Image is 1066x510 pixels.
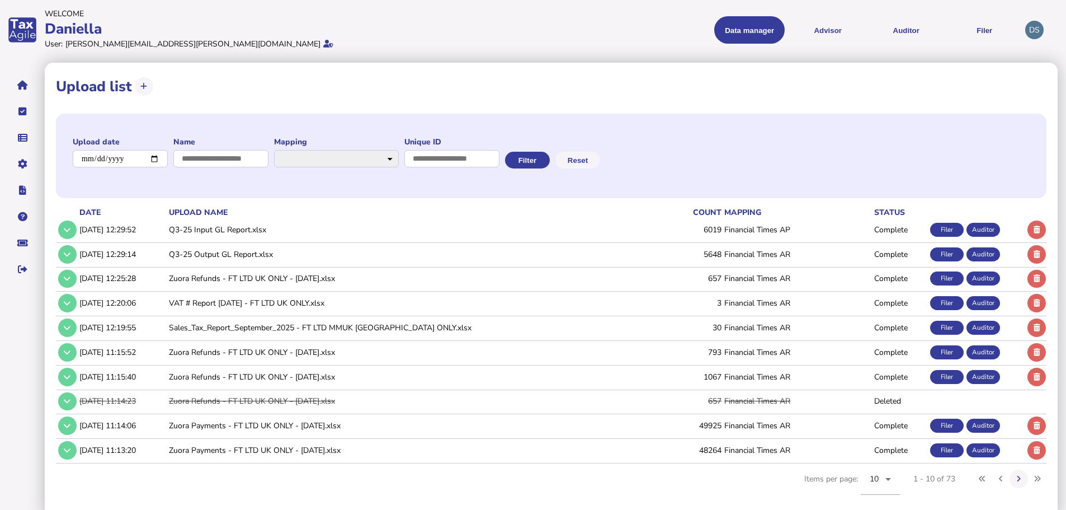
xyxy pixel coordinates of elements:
button: Manage settings [11,152,34,176]
button: Delete upload [1027,441,1046,460]
button: Delete upload [1027,294,1046,312]
td: 3 [654,292,722,315]
td: Financial Times AR [722,439,872,462]
td: Complete [872,292,928,315]
div: Filer [930,370,964,384]
td: Zuora Refunds - FT LTD UK ONLY - [DATE].xlsx [167,340,654,363]
button: Show/hide row detail [58,294,77,312]
td: 5648 [654,242,722,265]
button: Show/hide row detail [58,392,77,411]
td: [DATE] 12:29:52 [77,218,167,241]
label: Mapping [274,137,399,147]
button: Sign out [11,258,34,281]
menu: navigate products [535,16,1020,44]
td: 48264 [654,439,722,462]
button: Shows a dropdown of VAT Advisor options [793,16,863,44]
div: Auditor [966,345,1000,359]
button: Raise a support ticket [11,231,34,255]
td: [DATE] 12:20:06 [77,292,167,315]
td: Complete [872,439,928,462]
label: Name [173,137,268,147]
th: count [654,207,722,218]
td: [DATE] 12:25:28 [77,267,167,290]
td: Complete [872,365,928,388]
button: Delete upload [1027,319,1046,337]
td: Deleted [872,390,928,413]
button: Show/hide row detail [58,221,77,239]
td: Financial Times AR [722,390,872,413]
div: Auditor [966,321,1000,335]
td: 657 [654,267,722,290]
button: Delete upload [1027,221,1046,239]
td: VAT # Report [DATE] - FT LTD UK ONLY.xlsx [167,292,654,315]
th: status [872,207,928,218]
td: Financial Times AP [722,218,872,241]
div: Daniella [45,19,530,39]
button: Tasks [11,100,34,123]
th: mapping [722,207,872,218]
div: Filer [930,223,964,237]
td: Financial Times AR [722,414,872,437]
button: Show/hide row detail [58,270,77,288]
div: Auditor [966,419,1000,433]
td: Complete [872,218,928,241]
td: [DATE] 12:29:14 [77,242,167,265]
i: Email verified [323,40,333,48]
div: Filer [930,419,964,433]
button: Reset [555,152,600,169]
label: Unique ID [404,137,499,147]
td: Zuora Refunds - FT LTD UK ONLY - [DATE].xlsx [167,267,654,290]
button: Show/hide row detail [58,343,77,362]
td: 30 [654,316,722,339]
div: Auditor [966,296,1000,310]
button: Previous page [992,470,1010,488]
button: Delete upload [1027,245,1046,264]
div: Filer [930,272,964,286]
div: 1 - 10 of 73 [913,474,955,484]
div: Auditor [966,370,1000,384]
td: Q3-25 Output GL Report.xlsx [167,242,654,265]
td: Zuora Refunds - FT LTD UK ONLY - [DATE].xlsx [167,390,654,413]
button: Developer hub links [11,179,34,202]
td: [DATE] 11:14:23 [77,390,167,413]
h1: Upload list [56,77,132,96]
button: Delete upload [1027,343,1046,362]
th: date [77,207,167,218]
td: [DATE] 11:15:40 [77,365,167,388]
button: Next page [1010,470,1028,488]
div: Filer [930,443,964,457]
div: Filer [930,247,964,261]
td: Complete [872,316,928,339]
button: Help pages [11,205,34,228]
td: [DATE] 12:19:55 [77,316,167,339]
td: 657 [654,390,722,413]
td: Financial Times AR [722,340,872,363]
td: Complete [872,242,928,265]
td: Sales_Tax_Report_September_2025 - FT LTD MMUK [GEOGRAPHIC_DATA] ONLY.xlsx [167,316,654,339]
div: Filer [930,296,964,310]
td: [DATE] 11:15:52 [77,340,167,363]
td: Financial Times AR [722,242,872,265]
td: Q3-25 Input GL Report.xlsx [167,218,654,241]
div: Welcome [45,8,530,19]
mat-form-field: Change page size [861,464,900,507]
button: Filer [949,16,1020,44]
button: Data manager [11,126,34,149]
td: Zuora Payments - FT LTD UK ONLY - [DATE].xlsx [167,439,654,462]
td: 793 [654,340,722,363]
button: Home [11,73,34,97]
button: Upload transactions [135,77,153,96]
button: Show/hide row detail [58,368,77,386]
button: Last page [1028,470,1046,488]
div: [PERSON_NAME][EMAIL_ADDRESS][PERSON_NAME][DOMAIN_NAME] [65,39,320,49]
div: Auditor [966,223,1000,237]
td: 1067 [654,365,722,388]
button: Show/hide row detail [58,441,77,460]
td: [DATE] 11:13:20 [77,439,167,462]
td: 6019 [654,218,722,241]
button: Delete upload [1027,368,1046,386]
td: Complete [872,340,928,363]
button: First page [973,470,992,488]
td: Complete [872,267,928,290]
